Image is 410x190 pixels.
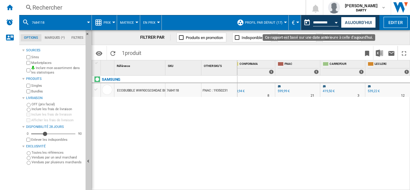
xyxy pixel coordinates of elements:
md-slider: Disponibilité [31,131,75,137]
input: Vendues par un seul marchand [27,156,31,160]
button: Plein écran [398,46,410,60]
div: Sources [26,48,83,53]
input: Vendues par plusieurs marchands [27,161,31,165]
button: Télécharger au format Excel [373,46,385,60]
button: Editer [384,17,408,28]
span: 7684118 [32,21,44,25]
md-menu: Currency [289,15,301,30]
div: 90 [77,131,83,136]
input: Singles [26,84,30,88]
div: Sort None [102,60,114,70]
div: Disponibilité 28 Jours [26,125,83,129]
div: FNAC 1 offers sold by FNAC [276,60,320,75]
div: Cliquez pour filtrer sur cette marque [102,76,120,83]
md-tab-item: Filtres [68,34,87,41]
span: Hausse de prix [287,35,312,40]
button: Masquer [86,30,93,41]
label: Inclure les frais de livraison [32,107,83,111]
img: excel-24x24.png [376,50,383,57]
button: Recharger [107,46,119,60]
div: CONFORAMA 1 offers sold by CONFORAMA [231,60,275,75]
div: Référence Sort None [116,60,165,70]
div: Délai de livraison : 3 jours [357,93,359,99]
button: md-calendar [301,17,313,29]
div: FNAC : 19350231 [201,83,237,97]
div: 539,22 € [368,89,380,93]
label: Vendues par plusieurs marchands [32,160,83,164]
button: Envoyer ce rapport par email [385,46,397,60]
input: Inclure les frais de livraison [26,113,30,116]
div: SKU Sort None [167,60,201,70]
span: OTHER SKU'S [204,64,222,68]
div: 7684118 [22,15,89,30]
div: Délai de livraison : 12 jours [401,93,405,99]
div: Produits [26,77,83,81]
div: Exclusivité [26,144,83,149]
button: Hausse de prix [277,33,316,42]
span: FNAC [285,62,319,67]
span: En Prix [143,21,155,25]
button: € [292,15,298,30]
div: 539,22 € [367,88,380,94]
div: Prix [95,15,114,30]
div: En Prix [143,15,158,30]
span: Matrice [120,21,134,25]
img: alerts-logo.svg [6,19,13,26]
button: Prix [104,15,114,30]
md-tab-item: Options [21,34,41,41]
label: Vendues par un seul marchand [32,155,83,160]
input: OFF (prix facial) [27,103,31,107]
span: SKU [168,64,173,68]
div: 1 offers sold by FNAC [314,70,319,74]
div: Sort None [116,60,165,70]
input: Toutes les références [27,151,31,155]
span: produit [125,50,141,56]
input: Bundles [26,89,30,93]
div: CARREFOUR 1 offers sold by CARREFOUR [321,60,365,75]
label: Toutes les références [32,150,83,155]
span: 1 [119,46,144,59]
button: Options [93,48,105,59]
button: Matrice [120,15,137,30]
span: € [292,20,295,26]
div: Délai de livraison : 21 jours [311,93,314,99]
span: [PERSON_NAME] [345,3,378,9]
label: Marketplaces [31,61,83,65]
span: LECLERC [375,62,409,67]
input: Afficher les frais de livraison [26,118,30,122]
label: OFF (prix facial) [32,102,83,107]
label: Enlever les indisponibles [31,137,83,142]
span: Référence [117,64,130,68]
button: Créer un favoris [361,46,373,60]
span: Indisponible [242,35,262,40]
label: Singles [31,83,83,88]
span: CONFORAMA [240,62,274,67]
div: 1 offers sold by LECLERC [404,70,409,74]
button: Baisse de prix [322,33,361,42]
img: profile.jpg [328,2,340,14]
input: Sites [26,55,30,59]
div: 599,99 € [277,88,290,94]
div: 550,94 € [232,88,245,94]
button: Profil par défaut (17) [245,15,285,30]
div: 7684118 [165,83,201,97]
input: Afficher les frais de livraison [26,138,30,142]
div: 1 offers sold by CARREFOUR [359,70,364,74]
span: Produits en promotion [186,35,223,40]
div: Sort None [167,60,201,70]
div: Profil par défaut (17) [237,15,285,30]
b: DARTY [356,8,367,12]
md-tab-item: Marques (*) [41,34,68,41]
div: 0 [25,131,30,136]
button: Aujourd'hui [341,17,376,28]
input: Inclure les frais de livraison [27,108,31,112]
label: Afficher les frais de livraison [31,118,83,122]
div: Ce rapport est basé sur une date antérieure à celle d'aujourd'hui. [301,15,340,30]
span: CARREFOUR [330,62,364,67]
span: Baisse de prix [332,35,355,40]
span: Profil par défaut (17) [245,21,282,25]
label: Sites [31,55,83,59]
